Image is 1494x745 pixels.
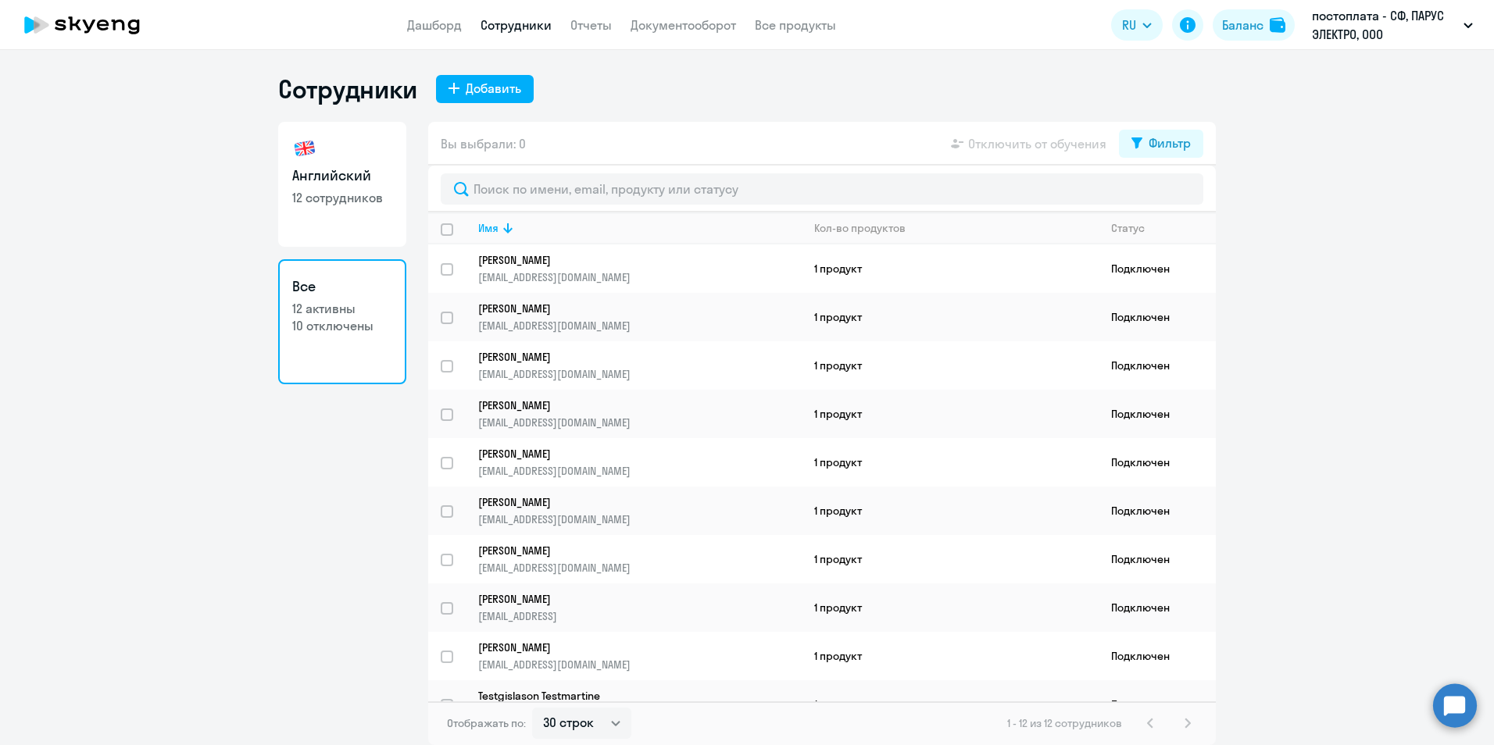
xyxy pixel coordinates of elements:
td: 1 продукт [802,680,1099,729]
div: Имя [478,221,801,235]
p: 12 активны [292,300,392,317]
td: 1 продукт [802,583,1099,632]
input: Поиск по имени, email, продукту или статусу [441,173,1203,205]
a: [PERSON_NAME][EMAIL_ADDRESS][DOMAIN_NAME] [478,350,801,381]
p: [PERSON_NAME] [478,398,780,412]
p: [EMAIL_ADDRESS] [478,609,801,623]
a: [PERSON_NAME][EMAIL_ADDRESS][DOMAIN_NAME] [478,640,801,672]
h3: Все [292,276,392,297]
div: Добавить [466,79,521,98]
td: Подключен [1099,535,1216,583]
button: постоплата - СФ, ПАРУС ЭЛЕКТРО, ООО [1304,6,1481,44]
div: Кол-во продуктов [814,221,1098,235]
td: 1 продукт [802,390,1099,438]
p: 12 сотрудников [292,189,392,206]
a: [PERSON_NAME][EMAIL_ADDRESS][DOMAIN_NAME] [478,253,801,284]
p: [PERSON_NAME] [478,350,780,364]
p: [PERSON_NAME] [478,253,780,267]
td: Подключен [1099,487,1216,535]
a: [PERSON_NAME][EMAIL_ADDRESS][DOMAIN_NAME] [478,398,801,430]
td: Подключен [1099,632,1216,680]
a: [PERSON_NAME][EMAIL_ADDRESS][DOMAIN_NAME] [478,447,801,478]
p: [EMAIL_ADDRESS][DOMAIN_NAME] [478,561,801,575]
td: 1 продукт [802,438,1099,487]
td: Подключен [1099,680,1216,729]
img: english [292,136,317,161]
span: RU [1122,16,1136,34]
a: Testgislason Testmartine[EMAIL_ADDRESS][DOMAIN_NAME] [478,689,801,720]
p: [EMAIL_ADDRESS][DOMAIN_NAME] [478,319,801,333]
td: Подключен [1099,438,1216,487]
p: [PERSON_NAME] [478,640,780,654]
div: Фильтр [1149,134,1191,152]
a: Сотрудники [481,17,552,33]
p: постоплата - СФ, ПАРУС ЭЛЕКТРО, ООО [1312,6,1457,44]
td: Подключен [1099,293,1216,341]
td: 1 продукт [802,293,1099,341]
a: [PERSON_NAME][EMAIL_ADDRESS][DOMAIN_NAME] [478,301,801,333]
p: [EMAIL_ADDRESS][DOMAIN_NAME] [478,512,801,526]
td: Подключен [1099,583,1216,632]
p: [EMAIL_ADDRESS][DOMAIN_NAME] [478,658,801,672]
td: 1 продукт [802,487,1099,535]
a: [PERSON_NAME][EMAIL_ADDRESS] [478,592,801,623]
h1: Сотрудники [278,73,417,105]
button: RU [1111,9,1163,41]
h3: Английский [292,166,392,186]
div: Статус [1111,221,1215,235]
div: Статус [1111,221,1145,235]
a: Все продукты [755,17,836,33]
a: Все12 активны10 отключены [278,259,406,384]
td: Подключен [1099,390,1216,438]
button: Фильтр [1119,130,1203,158]
button: Добавить [436,75,534,103]
td: Подключен [1099,244,1216,293]
a: Отчеты [570,17,612,33]
p: [PERSON_NAME] [478,592,780,606]
p: [EMAIL_ADDRESS][DOMAIN_NAME] [478,367,801,381]
a: [PERSON_NAME][EMAIL_ADDRESS][DOMAIN_NAME] [478,544,801,575]
p: Testgislason Testmartine [478,689,780,703]
div: Баланс [1222,16,1263,34]
p: 10 отключены [292,317,392,334]
td: 1 продукт [802,244,1099,293]
p: [EMAIL_ADDRESS][DOMAIN_NAME] [478,415,801,430]
td: 1 продукт [802,341,1099,390]
a: Дашборд [407,17,462,33]
a: Английский12 сотрудников [278,122,406,247]
td: Подключен [1099,341,1216,390]
a: Документооборот [631,17,736,33]
div: Кол-во продуктов [814,221,906,235]
span: Отображать по: [447,716,526,730]
span: Вы выбрали: 0 [441,134,526,153]
p: [PERSON_NAME] [478,301,780,315]
span: 1 - 12 из 12 сотрудников [1007,716,1122,730]
td: 1 продукт [802,632,1099,680]
p: [PERSON_NAME] [478,495,780,509]
button: Балансbalance [1213,9,1295,41]
p: [PERSON_NAME] [478,544,780,558]
a: [PERSON_NAME][EMAIL_ADDRESS][DOMAIN_NAME] [478,495,801,526]
img: balance [1270,17,1285,33]
td: 1 продукт [802,535,1099,583]
p: [PERSON_NAME] [478,447,780,461]
p: [EMAIL_ADDRESS][DOMAIN_NAME] [478,464,801,478]
p: [EMAIL_ADDRESS][DOMAIN_NAME] [478,270,801,284]
div: Имя [478,221,499,235]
